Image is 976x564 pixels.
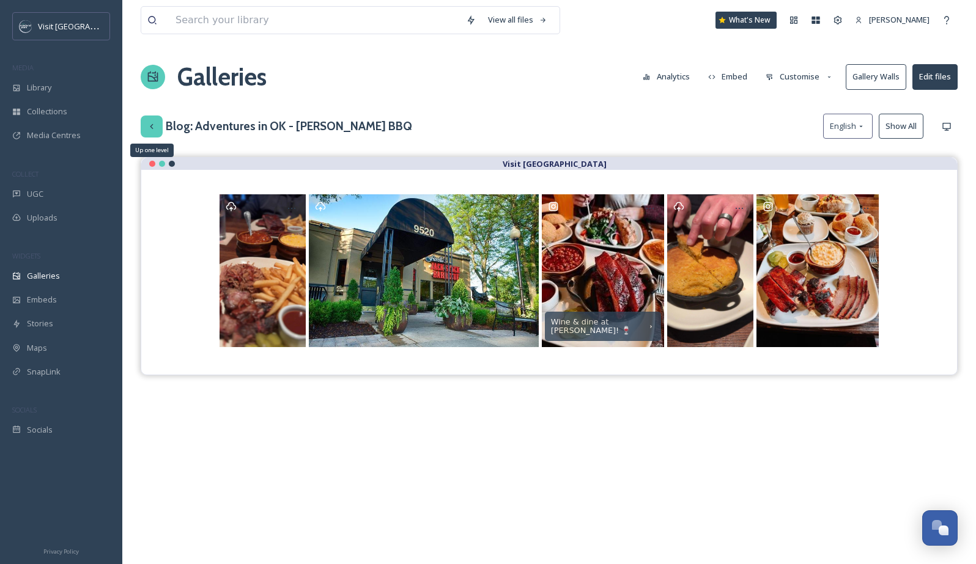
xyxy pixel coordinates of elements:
[869,14,930,25] span: [PERSON_NAME]
[130,144,174,157] div: Up one level
[27,318,53,329] span: Stories
[702,65,754,89] button: Embed
[43,543,79,558] a: Privacy Policy
[637,65,696,89] button: Analytics
[27,106,67,117] span: Collections
[12,251,40,260] span: WIDGETS
[482,8,553,32] a: View all files
[879,114,923,139] button: Show All
[715,12,777,29] a: What's New
[637,65,702,89] a: Analytics
[846,64,906,89] button: Gallery Walls
[27,294,57,306] span: Embeds
[27,366,61,378] span: SnapLink
[27,342,47,354] span: Maps
[540,194,665,347] a: Wine & dine at [PERSON_NAME]! 🍷
[27,188,43,200] span: UGC
[12,169,39,178] span: COLLECT
[27,270,60,282] span: Galleries
[760,65,840,89] button: Customise
[27,130,81,141] span: Media Centres
[27,212,57,224] span: Uploads
[177,59,267,95] a: Galleries
[166,117,412,135] h3: Blog: Adventures in OK - [PERSON_NAME] BBQ
[43,548,79,555] span: Privacy Policy
[20,20,32,32] img: c3es6xdrejuflcaqpovn.png
[27,82,51,93] span: Library
[12,405,37,414] span: SOCIALS
[169,7,460,34] input: Search your library
[912,64,958,89] button: Edit files
[922,510,958,546] button: Open Chat
[849,8,936,32] a: [PERSON_NAME]
[551,318,641,335] div: Wine & dine at [PERSON_NAME]! 🍷
[38,20,133,32] span: Visit [GEOGRAPHIC_DATA]
[830,120,856,132] span: English
[12,63,34,72] span: MEDIA
[27,424,53,436] span: Socials
[503,158,607,169] strong: Visit [GEOGRAPHIC_DATA]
